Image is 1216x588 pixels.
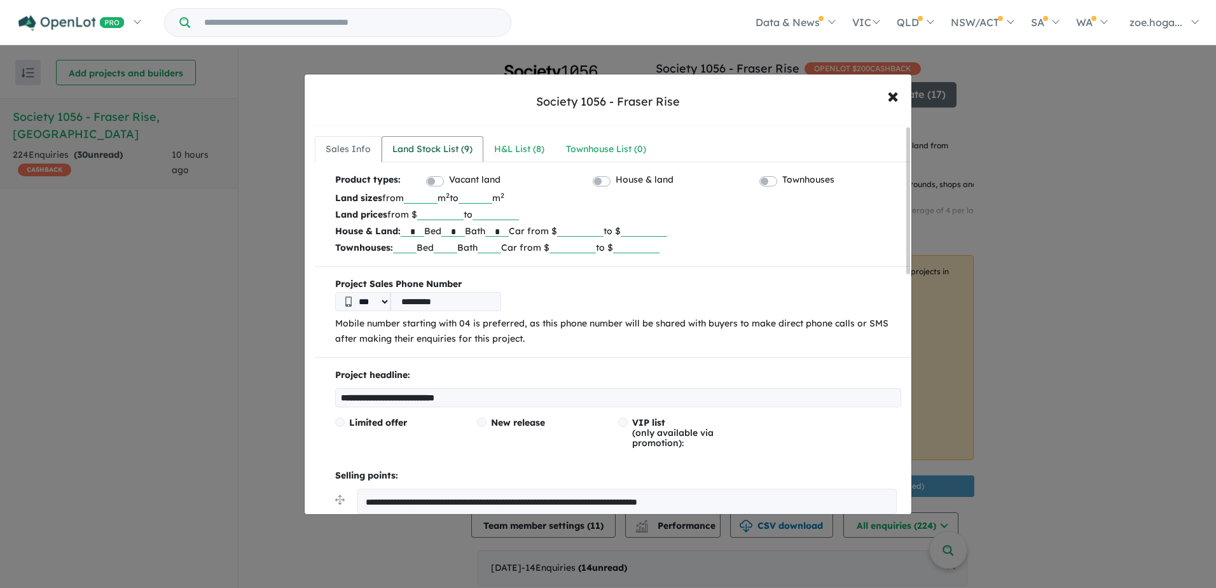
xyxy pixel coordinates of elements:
b: Land prices [335,209,387,220]
sup: 2 [501,191,504,200]
p: Mobile number starting with 04 is preferred, as this phone number will be shared with buyers to m... [335,316,901,347]
label: Townhouses [782,172,834,188]
b: House & Land: [335,225,401,237]
p: Bed Bath Car from $ to $ [335,223,901,239]
span: Limited offer [349,417,407,428]
b: Land sizes [335,192,382,204]
span: (only available via promotion): [632,417,714,449]
b: Townhouses: [335,242,393,253]
label: House & land [616,172,674,188]
b: Project Sales Phone Number [335,277,901,292]
img: drag.svg [335,495,345,505]
span: × [887,81,899,109]
div: Sales Info [326,142,371,157]
span: zoe.hoga... [1130,16,1182,29]
div: Townhouse List ( 0 ) [566,142,646,157]
sup: 2 [446,191,450,200]
p: from m to m [335,190,901,206]
p: from $ to [335,206,901,223]
b: Product types: [335,172,401,190]
img: Phone icon [345,297,352,307]
div: Land Stock List ( 9 ) [392,142,473,157]
div: Society 1056 - Fraser Rise [536,94,680,110]
input: Try estate name, suburb, builder or developer [193,9,508,36]
p: Selling points: [335,468,901,484]
label: Vacant land [449,172,501,188]
div: H&L List ( 8 ) [494,142,544,157]
p: Bed Bath Car from $ to $ [335,239,901,256]
p: Project headline: [335,368,901,383]
span: VIP list [632,417,665,428]
span: New release [491,417,545,428]
img: Openlot PRO Logo White [18,15,125,31]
